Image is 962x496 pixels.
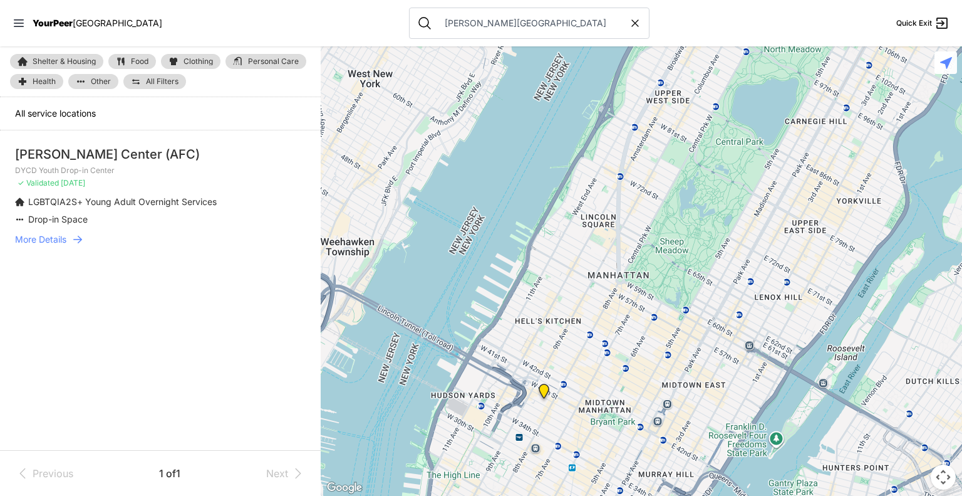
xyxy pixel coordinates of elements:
span: [DATE] [61,178,85,187]
div: DYCD Youth Drop-in Center [531,379,557,409]
a: Clothing [161,54,220,69]
span: 1 [176,467,180,480]
span: Next [266,466,288,481]
span: YourPeer [33,18,73,28]
span: Shelter & Housing [33,58,96,65]
span: All service locations [15,108,96,119]
span: Food [131,58,148,65]
span: ✓ Validated [18,178,59,187]
a: Quick Exit [896,16,949,31]
a: All Filters [123,74,186,89]
button: Map camera controls [931,465,956,490]
a: YourPeer[GEOGRAPHIC_DATA] [33,19,162,27]
div: [PERSON_NAME] Center (AFC) [15,145,306,163]
span: Personal Care [248,58,299,65]
a: Open this area in Google Maps (opens a new window) [324,480,365,496]
span: 1 [159,467,166,480]
img: Google [324,480,365,496]
span: Drop-in Space [28,214,88,224]
span: Quick Exit [896,18,932,28]
span: Clothing [184,58,213,65]
a: Personal Care [225,54,306,69]
span: More Details [15,233,66,246]
span: Health [33,78,56,85]
span: Other [91,78,111,85]
p: DYCD Youth Drop-in Center [15,166,306,176]
span: Previous [33,466,73,481]
a: Health [10,74,63,89]
a: More Details [15,233,306,246]
a: Food [108,54,156,69]
a: Other [68,74,118,89]
input: Search [437,17,629,29]
span: All Filters [146,78,178,85]
span: of [166,467,176,480]
span: [GEOGRAPHIC_DATA] [73,18,162,28]
span: LGBTQIA2S+ Young Adult Overnight Services [28,196,217,207]
a: Shelter & Housing [10,54,103,69]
